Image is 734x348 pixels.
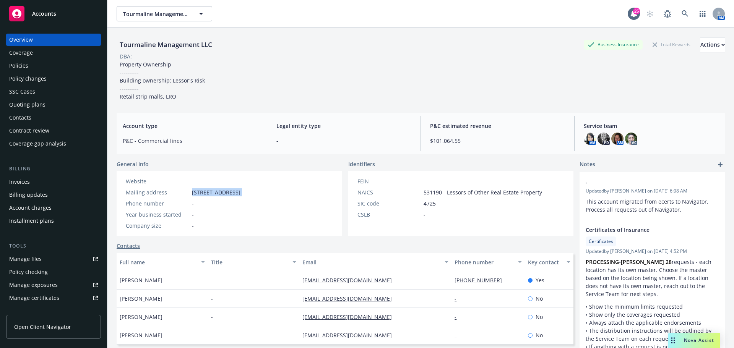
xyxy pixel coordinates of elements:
div: Overview [9,34,33,46]
div: Billing [6,165,101,173]
a: Quoting plans [6,99,101,111]
strong: [PERSON_NAME] 28 [621,258,672,265]
button: Title [208,253,299,271]
div: Tourmaline Management LLC [117,40,215,50]
div: Mailing address [126,188,189,196]
a: SSC Cases [6,86,101,98]
a: add [716,160,725,169]
div: Title [211,258,288,266]
div: FEIN [357,177,421,185]
span: Nova Assist [684,337,714,343]
div: CSLB [357,210,421,219]
a: Contacts [6,112,101,124]
div: 25 [633,8,640,15]
a: [EMAIL_ADDRESS][DOMAIN_NAME] [302,332,398,339]
div: Invoices [9,176,30,188]
div: Manage claims [9,305,48,317]
a: [EMAIL_ADDRESS][DOMAIN_NAME] [302,313,398,320]
div: Coverage [9,47,33,59]
a: [EMAIL_ADDRESS][DOMAIN_NAME] [302,295,398,302]
span: Property Ownership ---------- Building ownership; Lessor's Risk ---------- Retail strip malls, LRO [120,61,205,100]
span: - [211,276,213,284]
a: Contract review [6,125,101,137]
span: P&C estimated revenue [430,122,565,130]
span: Yes [536,276,544,284]
span: - [424,210,425,219]
div: Quoting plans [9,99,45,111]
button: Email [299,253,451,271]
div: Total Rewards [649,40,694,49]
span: General info [117,160,149,168]
span: [PERSON_NAME] [120,313,162,321]
span: - [211,331,213,339]
span: - [424,177,425,185]
span: Service team [584,122,719,130]
img: photo [584,133,596,145]
a: Accounts [6,3,101,24]
button: Key contact [525,253,573,271]
button: Tourmaline Management LLC [117,6,212,21]
img: photo [625,133,637,145]
span: Account type [123,122,258,130]
span: No [536,331,543,339]
img: photo [611,133,624,145]
div: Email [302,258,440,266]
a: Policies [6,60,101,72]
a: Coverage [6,47,101,59]
div: Tools [6,242,101,250]
span: [PERSON_NAME] [120,276,162,284]
div: Contract review [9,125,49,137]
span: Open Client Navigator [14,323,71,331]
span: - [211,295,213,303]
div: Company size [126,222,189,230]
div: Drag to move [668,333,678,348]
div: Actions [700,37,725,52]
span: This account migrated from ecerts to Navigator. Process all requests out of Navigator. [586,198,710,213]
div: Coverage gap analysis [9,138,66,150]
div: -Updatedby [PERSON_NAME] on [DATE] 6:08 AMThis account migrated from ecerts to Navigator. Process... [580,172,725,220]
a: - [455,332,463,339]
span: Certificates of Insurance [586,226,699,234]
span: Certificates [589,238,613,245]
a: Manage files [6,253,101,265]
span: - [192,210,194,219]
div: Account charges [9,202,52,214]
span: Tourmaline Management LLC [123,10,189,18]
a: - [455,313,463,320]
span: Legal entity type [276,122,411,130]
div: Year business started [126,210,189,219]
a: Start snowing [642,6,658,21]
div: Website [126,177,189,185]
div: Phone number [126,199,189,207]
a: Manage claims [6,305,101,317]
div: Manage exposures [9,279,58,291]
button: Phone number [451,253,525,271]
a: Manage exposures [6,279,101,291]
span: $101,064.55 [430,137,565,145]
span: - [586,178,699,186]
span: Updated by [PERSON_NAME] on [DATE] 4:52 PM [586,248,719,255]
div: Policy changes [9,73,47,85]
strong: PROCESSING [586,258,619,265]
a: Switch app [695,6,710,21]
span: 4725 [424,199,436,207]
span: No [536,295,543,303]
div: DBA: - [120,52,134,60]
div: SSC Cases [9,86,35,98]
span: [PERSON_NAME] [120,331,162,339]
span: - [276,137,411,145]
a: Policy checking [6,266,101,278]
span: [PERSON_NAME] [120,295,162,303]
span: Identifiers [348,160,375,168]
span: 531190 - Lessors of Other Real Estate Property [424,188,542,196]
a: Policy changes [6,73,101,85]
div: Manage certificates [9,292,59,304]
a: - [455,295,463,302]
a: - [192,178,194,185]
span: No [536,313,543,321]
div: Policies [9,60,28,72]
span: - [192,199,194,207]
a: Report a Bug [660,6,675,21]
a: [PHONE_NUMBER] [455,277,508,284]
